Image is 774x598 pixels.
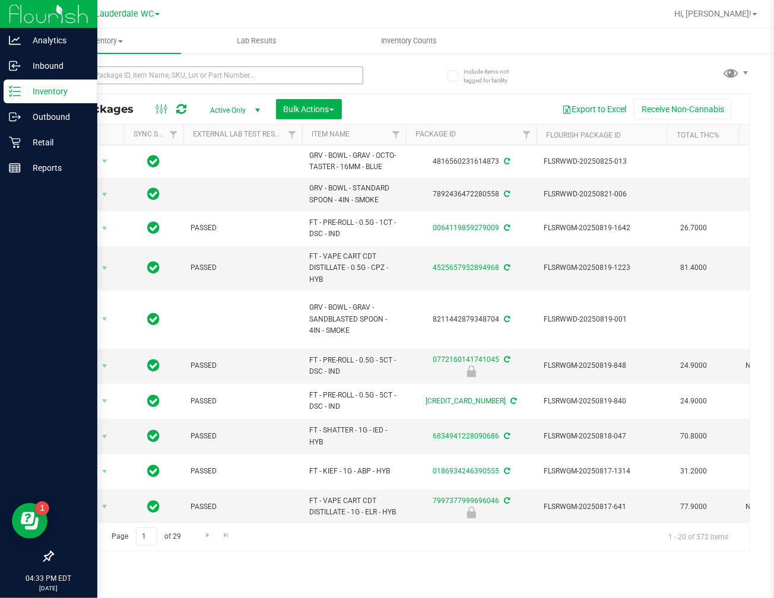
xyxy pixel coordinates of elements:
[674,428,713,445] span: 70.8000
[544,314,660,325] span: FLSRWWD-20250819-001
[502,157,510,166] span: Sync from Compliance System
[21,161,92,175] p: Reports
[433,467,499,475] a: 0186934246390555
[509,397,517,405] span: Sync from Compliance System
[97,428,112,445] span: select
[35,501,49,516] iframe: Resource center unread badge
[5,584,92,593] p: [DATE]
[148,393,160,409] span: In Sync
[9,136,21,148] inline-svg: Retail
[191,466,295,477] span: PASSED
[97,220,112,237] span: select
[9,162,21,174] inline-svg: Reports
[181,28,334,53] a: Lab Results
[12,503,47,539] iframe: Resource center
[191,396,295,407] span: PASSED
[9,85,21,97] inline-svg: Inventory
[148,357,160,374] span: In Sync
[674,220,713,237] span: 26.7000
[21,110,92,124] p: Outbound
[502,467,510,475] span: Sync from Compliance System
[28,28,181,53] a: Inventory
[433,432,499,440] a: 6834941228090686
[554,99,634,119] button: Export to Excel
[309,183,399,205] span: GRV - BOWL - STANDARD SPOON - 4IN - SMOKE
[9,111,21,123] inline-svg: Outbound
[21,84,92,98] p: Inventory
[433,263,499,272] a: 4525657952894968
[309,251,399,285] span: FT - VAPE CART CDT DISTILLATE - 0.5G - CPZ - HYB
[97,186,112,203] span: select
[148,220,160,236] span: In Sync
[21,33,92,47] p: Analytics
[415,130,456,138] a: Package ID
[333,28,486,53] a: Inventory Counts
[52,66,363,84] input: Search Package ID, Item Name, SKU, Lot or Part Number...
[148,498,160,515] span: In Sync
[404,189,538,200] div: 7892436472280558
[148,463,160,479] span: In Sync
[283,125,302,145] a: Filter
[674,357,713,374] span: 24.9000
[502,355,510,364] span: Sync from Compliance System
[544,222,660,234] span: FLSRWGM-20250819-1642
[148,153,160,170] span: In Sync
[659,527,738,545] span: 1 - 20 of 572 items
[199,527,216,543] a: Go to the next page
[544,396,660,407] span: FLSRWGM-20250819-840
[218,527,235,543] a: Go to the last page
[148,428,160,444] span: In Sync
[674,498,713,516] span: 77.9000
[191,222,295,234] span: PASSED
[502,497,510,505] span: Sync from Compliance System
[134,130,179,138] a: Sync Status
[404,156,538,167] div: 4816560231614873
[544,466,660,477] span: FLSRWGM-20250817-1314
[433,224,499,232] a: 0064119859279009
[148,186,160,202] span: In Sync
[502,190,510,198] span: Sync from Compliance System
[309,355,399,377] span: FT - PRE-ROLL - 0.5G - 5CT - DSC - IND
[309,302,399,336] span: GRV - BOWL - GRAV - SANDBLASTED SPOON - 4IN - SMOKE
[517,125,537,145] a: Filter
[191,360,295,371] span: PASSED
[546,131,621,139] a: Flourish Package ID
[464,67,523,85] span: Include items not tagged for facility
[97,358,112,374] span: select
[148,311,160,327] span: In Sync
[21,135,92,149] p: Retail
[365,36,453,46] span: Inventory Counts
[136,527,157,546] input: 1
[62,103,145,116] span: All Packages
[544,501,660,513] span: FLSRWGM-20250817-641
[674,393,713,410] span: 24.9000
[101,527,191,546] span: Page of 29
[83,9,154,19] span: Ft. Lauderdale WC
[9,60,21,72] inline-svg: Inbound
[502,432,510,440] span: Sync from Compliance System
[309,390,399,412] span: FT - PRE-ROLL - 0.5G - 5CT - DSC - IND
[5,573,92,584] p: 04:33 PM EDT
[284,104,334,114] span: Bulk Actions
[544,156,660,167] span: FLSRWWD-20250825-013
[544,431,660,442] span: FLSRWGM-20250818-047
[97,393,112,409] span: select
[677,131,719,139] a: Total THC%
[191,262,295,273] span: PASSED
[433,355,499,364] a: 0772160141741045
[502,263,510,272] span: Sync from Compliance System
[164,125,183,145] a: Filter
[674,463,713,480] span: 31.2000
[502,315,510,323] span: Sync from Compliance System
[148,259,160,276] span: In Sync
[97,260,112,276] span: select
[309,425,399,447] span: FT - SHATTER - 1G - IED - HYB
[544,360,660,371] span: FLSRWGM-20250819-848
[386,125,406,145] a: Filter
[309,150,399,173] span: GRV - BOWL - GRAV - OCTO-TASTER - 16MM - BLUE
[97,463,112,480] span: select
[544,262,660,273] span: FLSRWGM-20250819-1223
[674,259,713,276] span: 81.4000
[309,466,399,477] span: FT - KIEF - 1G - ABP - HYB
[404,314,538,325] div: 8211442879348704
